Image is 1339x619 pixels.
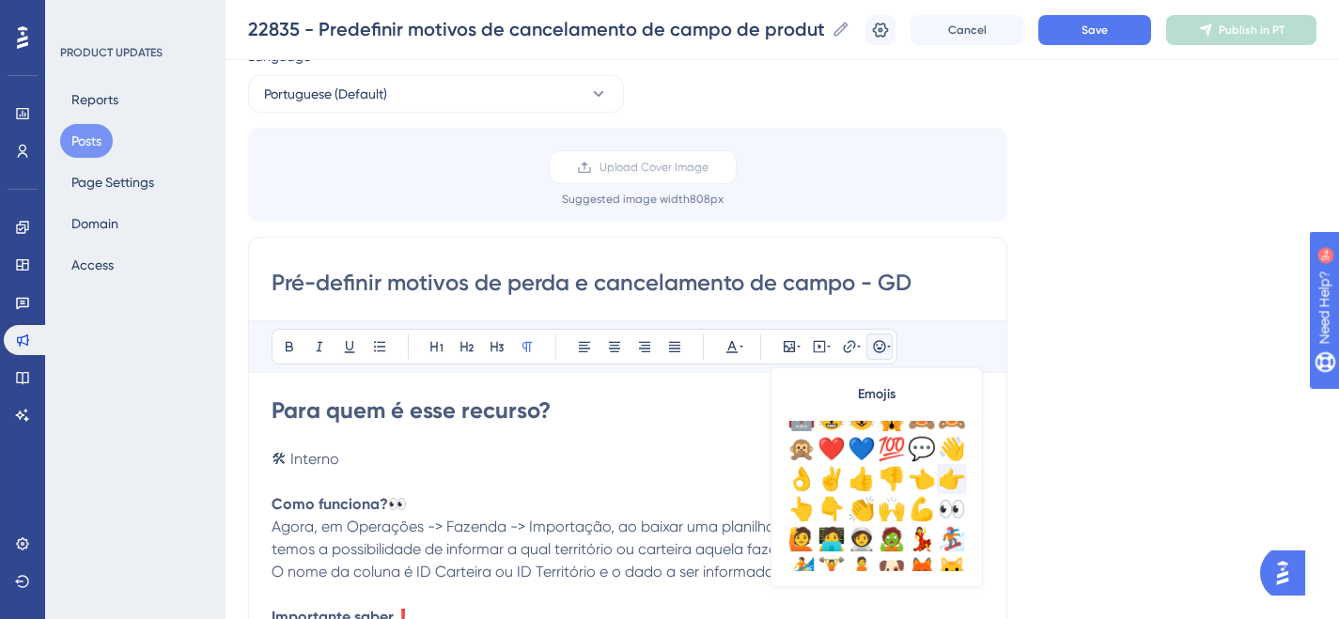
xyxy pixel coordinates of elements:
div: Suggested image width 808 px [562,192,724,207]
div: 🏂 [937,524,967,554]
div: 👀 [937,494,967,524]
div: 👆 [786,494,817,524]
div: 🙊 [786,434,817,464]
div: 🧘 [847,554,877,584]
span: Need Help? [44,5,117,27]
div: PRODUCT UPDATES [60,45,163,60]
div: 🏄‍️ [786,554,817,584]
span: Agora, em Operações -> Fazenda -> Importação, ao baixar uma planilha modelo para importar dados, ... [272,518,987,558]
div: 👍 [847,464,877,494]
div: 🐱 [937,554,967,584]
div: 🦊 [907,554,937,584]
button: Posts [60,124,113,158]
button: Page Settings [60,165,165,199]
button: Portuguese (Default) [248,75,624,113]
div: 💬 [907,434,937,464]
span: Publish in PT [1219,23,1285,38]
div: 👎 [877,464,907,494]
div: 🧑‍🚀 [847,524,877,554]
div: 🧑‍💻 [817,524,847,554]
div: 🏋 [817,554,847,584]
div: 👋 [937,434,967,464]
div: ❤️ [817,434,847,464]
span: Cancel [948,23,987,38]
div: 🙋 [786,524,817,554]
div: 👇 [817,494,847,524]
button: Save [1038,15,1151,45]
button: Cancel [911,15,1023,45]
button: Domain [60,207,130,240]
div: 9+ [128,9,139,24]
div: ✌ [817,464,847,494]
div: 💃 [907,524,937,554]
div: 👏 [847,494,877,524]
span: Upload Cover Image [599,160,708,175]
button: Access [60,248,125,282]
div: 💪 [907,494,937,524]
div: 💙 [847,434,877,464]
div: 👉 [937,464,967,494]
span: O nome da coluna é ID Carteira ou ID Território e o dado a ser informado na linha é, obviamente, ... [272,563,971,580]
span: 👀 [388,495,407,513]
div: 👌 [786,464,817,494]
button: Reports [60,83,130,116]
div: 🧟 [877,524,907,554]
input: Post Title [272,268,984,298]
div: 👈 [907,464,937,494]
span: Portuguese (Default) [264,83,387,105]
div: 🐶 [877,554,907,584]
div: 🙌 [877,494,907,524]
strong: Como funciona? [272,495,388,513]
input: Post Name [248,16,824,42]
span: 🛠 Interno [272,450,339,468]
strong: Para quem é esse recurso? [272,396,551,424]
span: Save [1082,23,1108,38]
div: 💯 [877,434,907,464]
span: Emojis [858,383,895,406]
button: Publish in PT [1166,15,1316,45]
iframe: UserGuiding AI Assistant Launcher [1260,545,1316,601]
